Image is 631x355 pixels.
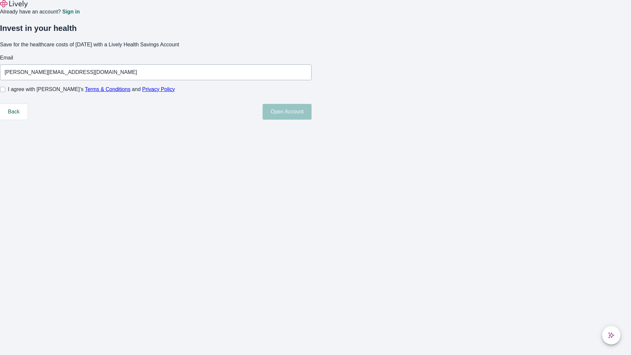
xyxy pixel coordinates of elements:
[142,86,175,92] a: Privacy Policy
[8,85,175,93] span: I agree with [PERSON_NAME]’s and
[85,86,130,92] a: Terms & Conditions
[602,326,620,344] button: chat
[608,332,615,339] svg: Lively AI Assistant
[62,9,80,14] a: Sign in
